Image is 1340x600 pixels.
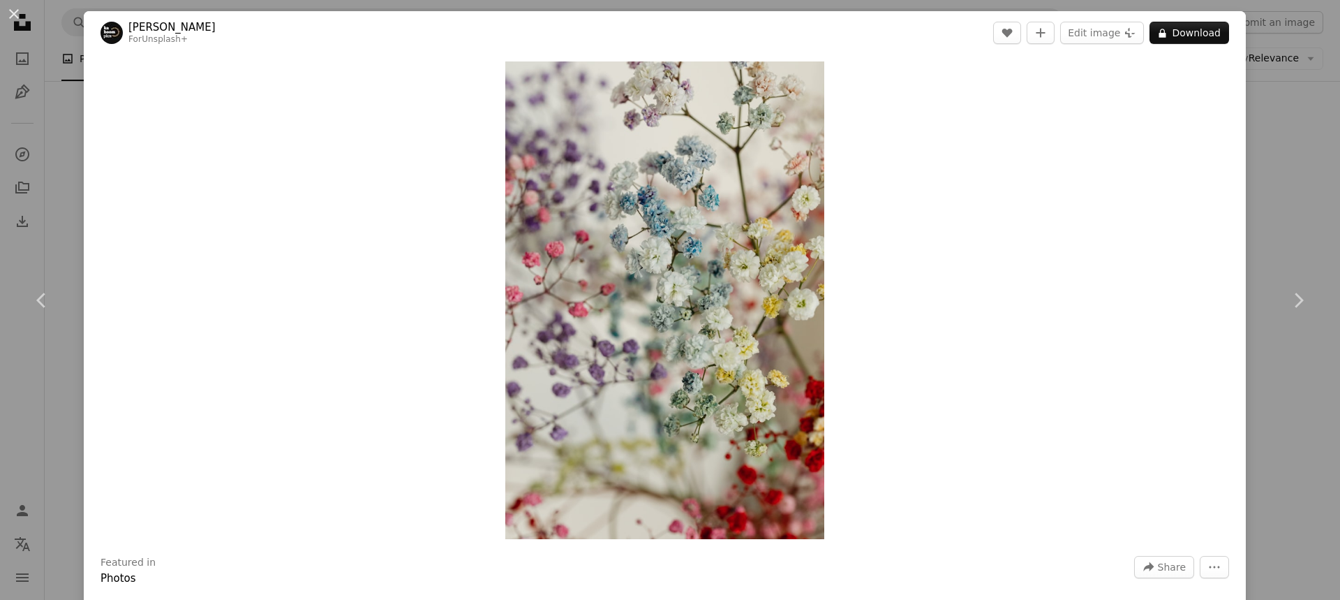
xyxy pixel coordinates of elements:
[505,61,824,539] button: Zoom in on this image
[128,20,216,34] a: [PERSON_NAME]
[1256,233,1340,367] a: Next
[505,61,824,539] img: a bunch of flowers that are in a vase
[142,34,188,44] a: Unsplash+
[100,556,156,570] h3: Featured in
[1134,556,1194,578] button: Share this image
[1027,22,1055,44] button: Add to Collection
[128,34,216,45] div: For
[100,22,123,44] img: Go to Karolina Grabowska's profile
[1200,556,1229,578] button: More Actions
[100,572,136,585] a: Photos
[1060,22,1144,44] button: Edit image
[1158,557,1186,578] span: Share
[993,22,1021,44] button: Like
[1149,22,1229,44] button: Download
